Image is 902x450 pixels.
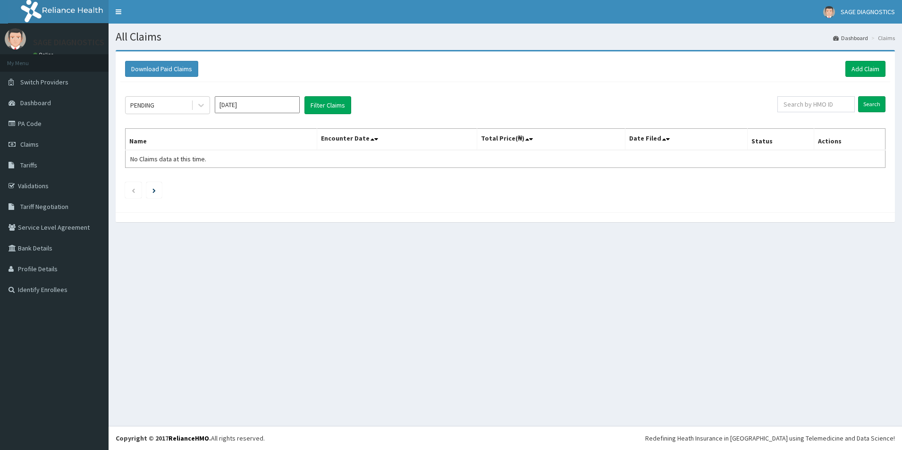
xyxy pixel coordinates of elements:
input: Search by HMO ID [777,96,855,112]
p: SAGE DIAGNOSTICS [33,38,104,47]
th: Total Price(₦) [477,129,625,150]
span: Switch Providers [20,78,68,86]
th: Date Filed [625,129,748,150]
img: User Image [823,6,835,18]
th: Encounter Date [317,129,477,150]
footer: All rights reserved. [109,426,902,450]
h1: All Claims [116,31,895,43]
div: Redefining Heath Insurance in [GEOGRAPHIC_DATA] using Telemedicine and Data Science! [645,433,895,443]
strong: Copyright © 2017 . [116,434,211,442]
a: Next page [152,186,156,194]
th: Status [748,129,814,150]
span: Tariffs [20,161,37,169]
a: Online [33,51,56,58]
th: Actions [814,129,885,150]
input: Search [858,96,885,112]
span: No Claims data at this time. [130,155,206,163]
span: Dashboard [20,99,51,107]
span: Tariff Negotiation [20,202,68,211]
button: Filter Claims [304,96,351,114]
input: Select Month and Year [215,96,300,113]
a: RelianceHMO [169,434,209,442]
a: Add Claim [845,61,885,77]
a: Dashboard [833,34,868,42]
span: Claims [20,140,39,149]
th: Name [126,129,317,150]
span: SAGE DIAGNOSTICS [841,8,895,16]
a: Previous page [131,186,135,194]
li: Claims [869,34,895,42]
button: Download Paid Claims [125,61,198,77]
div: PENDING [130,100,154,110]
img: User Image [5,28,26,50]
